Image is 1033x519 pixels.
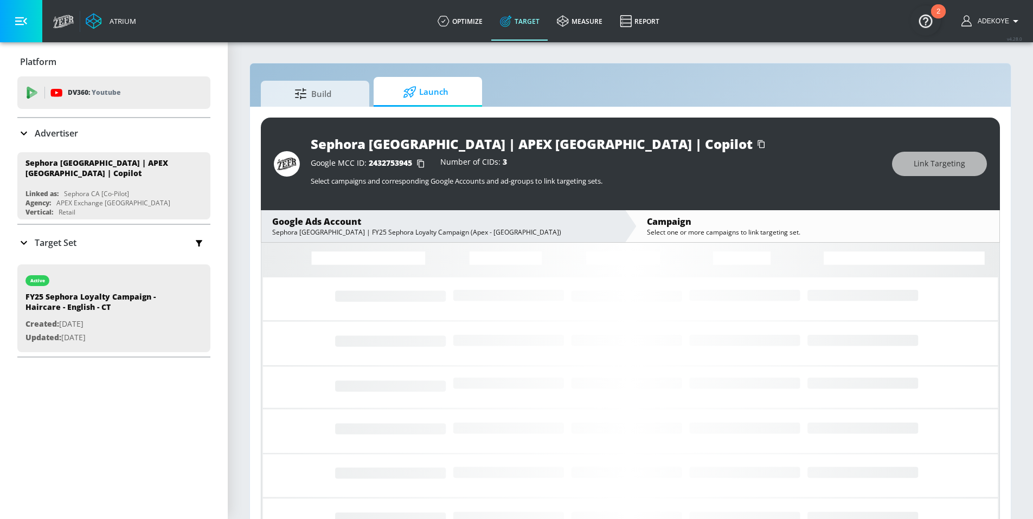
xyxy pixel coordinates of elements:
p: DV360: [68,87,120,99]
a: optimize [429,2,491,41]
span: 3 [503,157,507,167]
a: Atrium [86,13,136,29]
a: measure [548,2,611,41]
div: FY25 Sephora Loyalty Campaign - Haircare - English - CT [25,291,177,317]
div: DV360: Youtube [17,76,210,109]
div: Sephora [GEOGRAPHIC_DATA] | APEX [GEOGRAPHIC_DATA] | CopilotLinked as:Sephora CA [Co-Pilot]Agency... [17,152,210,219]
button: Open Resource Center, 2 new notifications [910,5,941,36]
div: Advertiser [17,118,210,148]
div: Vertical: [25,207,53,217]
p: [DATE] [25,331,177,345]
div: Campaign [647,216,989,228]
div: Sephora [GEOGRAPHIC_DATA] | FY25 Sephora Loyalty Campaign (Apex - [GEOGRAPHIC_DATA]) [272,228,614,237]
a: Target [491,2,548,41]
span: Launch [384,79,467,105]
div: Sephora [GEOGRAPHIC_DATA] | APEX [GEOGRAPHIC_DATA] | Copilot [25,158,193,178]
p: Advertiser [35,127,78,139]
span: 2432753945 [369,158,412,168]
p: Select campaigns and corresponding Google Accounts and ad-groups to link targeting sets. [311,176,881,186]
div: Atrium [105,16,136,26]
div: Sephora [GEOGRAPHIC_DATA] | APEX [GEOGRAPHIC_DATA] | Copilot [311,135,753,153]
div: Target Set [17,225,210,261]
span: login as: adekoye.oladapo@zefr.com [973,17,1009,25]
p: Youtube [92,87,120,98]
span: Build [272,81,354,107]
p: Platform [20,56,56,68]
div: APEX Exchange [GEOGRAPHIC_DATA] [56,198,170,207]
div: Number of CIDs: [440,158,507,169]
div: Select one or more campaigns to link targeting set. [647,228,989,237]
div: Google MCC ID: [311,158,429,169]
span: Created: [25,319,59,329]
div: activeFY25 Sephora Loyalty Campaign - Haircare - English - CTCreated:[DATE]Updated:[DATE] [17,264,210,352]
div: Google Ads Account [272,216,614,228]
p: [DATE] [25,317,177,331]
p: Target Set [35,237,76,249]
div: Retail [59,207,75,217]
div: active [30,278,45,283]
button: Adekoye [961,15,1022,28]
div: Linked as: [25,189,59,198]
span: Updated: [25,332,61,342]
span: v 4.28.0 [1007,36,1022,42]
div: Platform [17,47,210,77]
div: Agency: [25,198,51,207]
div: 2 [936,11,940,25]
div: Sephora CA [Co-Pilot] [64,189,129,198]
a: Report [611,2,668,41]
div: Google Ads AccountSephora [GEOGRAPHIC_DATA] | FY25 Sephora Loyalty Campaign (Apex - [GEOGRAPHIC_D... [261,210,625,242]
